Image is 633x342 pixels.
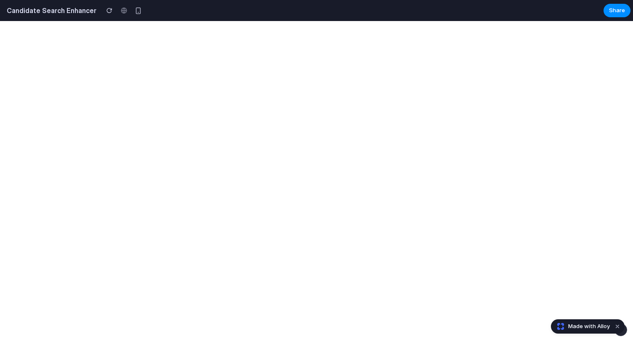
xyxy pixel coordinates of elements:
[3,5,96,16] h2: Candidate Search Enhancer
[551,322,611,331] a: Made with Alloy
[568,322,610,331] span: Made with Alloy
[612,321,622,331] button: Dismiss watermark
[609,6,625,15] span: Share
[604,4,630,17] button: Share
